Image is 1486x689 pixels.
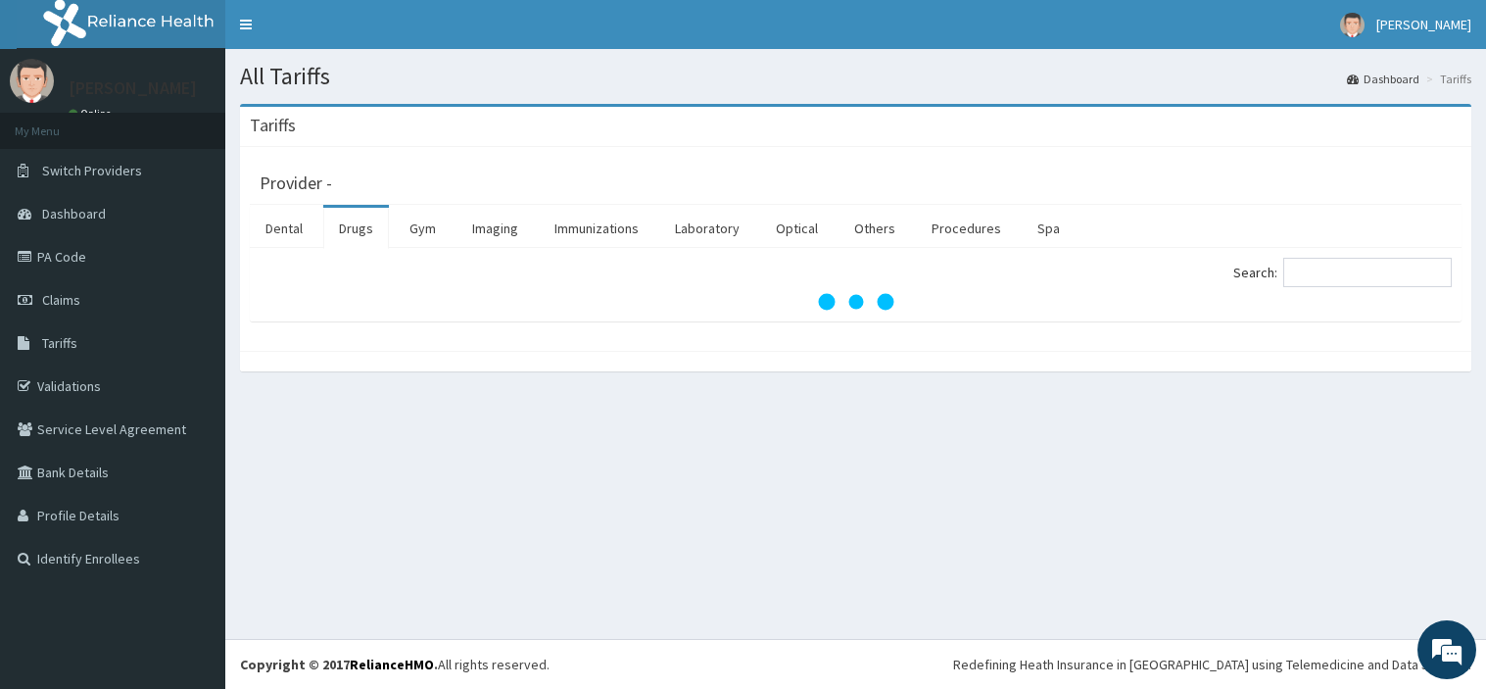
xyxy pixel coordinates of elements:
a: Drugs [323,208,389,249]
span: Dashboard [42,205,106,222]
a: Imaging [456,208,534,249]
a: Others [839,208,911,249]
p: [PERSON_NAME] [69,79,197,97]
a: Online [69,107,116,121]
label: Search: [1233,258,1452,287]
img: User Image [10,59,54,103]
span: Switch Providers [42,162,142,179]
a: RelianceHMO [350,656,434,673]
span: Claims [42,291,80,309]
a: Dashboard [1347,71,1419,87]
strong: Copyright © 2017 . [240,656,438,673]
a: Procedures [916,208,1017,249]
div: Redefining Heath Insurance in [GEOGRAPHIC_DATA] using Telemedicine and Data Science! [953,655,1471,674]
a: Optical [760,208,834,249]
footer: All rights reserved. [225,639,1486,689]
img: User Image [1340,13,1365,37]
a: Laboratory [659,208,755,249]
h1: All Tariffs [240,64,1471,89]
a: Immunizations [539,208,654,249]
a: Gym [394,208,452,249]
a: Spa [1022,208,1076,249]
input: Search: [1283,258,1452,287]
li: Tariffs [1421,71,1471,87]
h3: Tariffs [250,117,296,134]
span: [PERSON_NAME] [1376,16,1471,33]
a: Dental [250,208,318,249]
svg: audio-loading [817,263,895,341]
span: Tariffs [42,334,77,352]
h3: Provider - [260,174,332,192]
